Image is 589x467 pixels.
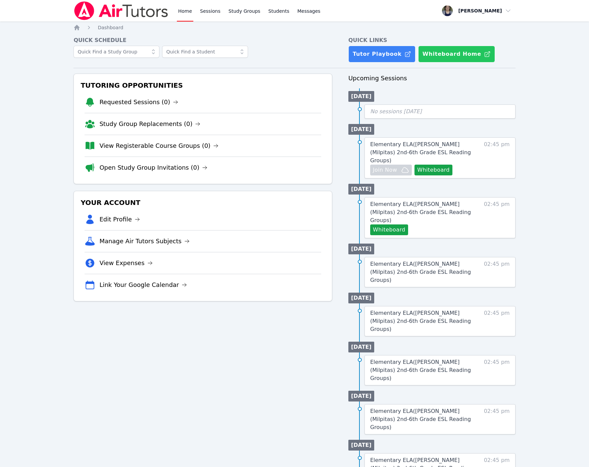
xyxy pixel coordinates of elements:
a: Link Your Google Calendar [99,280,187,290]
a: Open Study Group Invitations (0) [99,163,207,172]
a: Requested Sessions (0) [99,97,178,107]
span: 02:45 pm [484,407,510,431]
li: [DATE] [348,244,374,254]
h3: Tutoring Opportunities [79,79,327,91]
button: Whiteboard Home [418,46,495,62]
a: Elementary ELA([PERSON_NAME] (Milpitas) 2nd-6th Grade ESL Reading Groups) [370,407,475,431]
button: Whiteboard [370,224,408,235]
a: Elementary ELA([PERSON_NAME] (Milpitas) 2nd-6th Grade ESL Reading Groups) [370,358,475,382]
li: [DATE] [348,91,374,102]
a: Manage Air Tutors Subjects [99,237,190,246]
span: Dashboard [98,25,123,30]
nav: Breadcrumb [73,24,515,31]
span: 02:45 pm [484,260,510,284]
span: Messages [297,8,321,14]
span: Elementary ELA ( [PERSON_NAME] (Milpitas) 2nd-6th Grade ESL Reading Groups ) [370,261,471,283]
a: Elementary ELA([PERSON_NAME] (Milpitas) 2nd-6th Grade ESL Reading Groups) [370,140,475,165]
span: 02:45 pm [484,200,510,235]
li: [DATE] [348,293,374,303]
li: [DATE] [348,391,374,401]
span: No sessions [DATE] [370,108,422,115]
span: 02:45 pm [484,140,510,175]
input: Quick Find a Study Group [73,46,159,58]
a: Tutor Playbook [348,46,415,62]
span: Elementary ELA ( [PERSON_NAME] (Milpitas) 2nd-6th Grade ESL Reading Groups ) [370,201,471,223]
input: Quick Find a Student [162,46,248,58]
li: [DATE] [348,342,374,352]
button: Join Now [370,165,412,175]
span: Elementary ELA ( [PERSON_NAME] (Milpitas) 2nd-6th Grade ESL Reading Groups ) [370,310,471,332]
a: View Registerable Course Groups (0) [99,141,218,151]
h4: Quick Schedule [73,36,332,44]
span: Join Now [373,166,397,174]
a: Elementary ELA([PERSON_NAME] (Milpitas) 2nd-6th Grade ESL Reading Groups) [370,260,475,284]
a: Elementary ELA([PERSON_NAME] (Milpitas) 2nd-6th Grade ESL Reading Groups) [370,309,475,333]
a: Edit Profile [99,215,140,224]
li: [DATE] [348,124,374,135]
span: 02:45 pm [484,309,510,333]
span: 02:45 pm [484,358,510,382]
a: Study Group Replacements (0) [99,119,200,129]
h3: Your Account [79,197,327,209]
a: View Expenses [99,258,152,268]
li: [DATE] [348,440,374,451]
h4: Quick Links [348,36,516,44]
img: Air Tutors [73,1,168,20]
span: Elementary ELA ( [PERSON_NAME] (Milpitas) 2nd-6th Grade ESL Reading Groups ) [370,141,471,164]
li: [DATE] [348,184,374,195]
a: Dashboard [98,24,123,31]
button: Whiteboard [414,165,452,175]
h3: Upcoming Sessions [348,74,516,83]
a: Elementary ELA([PERSON_NAME] (Milpitas) 2nd-6th Grade ESL Reading Groups) [370,200,475,224]
span: Elementary ELA ( [PERSON_NAME] (Milpitas) 2nd-6th Grade ESL Reading Groups ) [370,359,471,381]
span: Elementary ELA ( [PERSON_NAME] (Milpitas) 2nd-6th Grade ESL Reading Groups ) [370,408,471,430]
